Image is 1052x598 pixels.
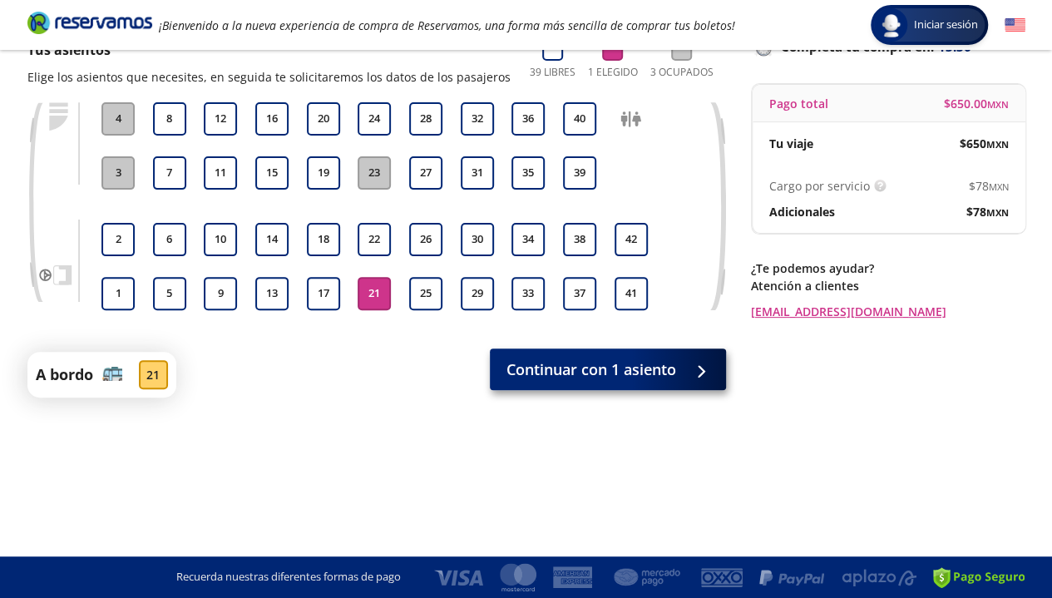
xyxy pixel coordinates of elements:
a: [EMAIL_ADDRESS][DOMAIN_NAME] [751,303,1025,320]
button: 17 [307,277,340,310]
button: 20 [307,102,340,136]
button: 8 [153,102,186,136]
button: 32 [461,102,494,136]
button: English [1005,15,1025,36]
button: 28 [409,102,442,136]
button: 29 [461,277,494,310]
button: 5 [153,277,186,310]
button: 18 [307,223,340,256]
button: 34 [511,223,545,256]
button: 19 [307,156,340,190]
button: 37 [563,277,596,310]
p: 3 Ocupados [650,65,714,80]
small: MXN [986,138,1009,151]
p: Recuerda nuestras diferentes formas de pago [176,569,401,586]
small: MXN [987,98,1009,111]
p: Pago total [769,95,828,112]
button: 9 [204,277,237,310]
button: 12 [204,102,237,136]
button: 35 [511,156,545,190]
button: 21 [358,277,391,310]
button: 27 [409,156,442,190]
button: 16 [255,102,289,136]
span: $ 78 [969,177,1009,195]
p: Cargo por servicio [769,177,870,195]
i: Brand Logo [27,10,152,35]
button: Continuar con 1 asiento [490,348,726,390]
button: 42 [615,223,648,256]
button: 4 [101,102,135,136]
button: 14 [255,223,289,256]
p: ¿Te podemos ayudar? [751,259,1025,277]
button: 24 [358,102,391,136]
button: 38 [563,223,596,256]
p: Tu viaje [769,135,813,152]
em: ¡Bienvenido a la nueva experiencia de compra de Reservamos, una forma más sencilla de comprar tus... [159,17,735,33]
span: $ 650.00 [944,95,1009,112]
p: 39 Libres [530,65,575,80]
span: Iniciar sesión [907,17,985,33]
button: 6 [153,223,186,256]
p: 1 Elegido [588,65,638,80]
p: A bordo [36,363,93,386]
button: 3 [101,156,135,190]
button: 40 [563,102,596,136]
div: 21 [139,360,168,389]
button: 36 [511,102,545,136]
p: Atención a clientes [751,277,1025,294]
button: 33 [511,277,545,310]
p: Adicionales [769,203,835,220]
button: 2 [101,223,135,256]
button: 7 [153,156,186,190]
button: 11 [204,156,237,190]
button: 13 [255,277,289,310]
button: 1 [101,277,135,310]
button: 31 [461,156,494,190]
span: $ 78 [966,203,1009,220]
button: 26 [409,223,442,256]
a: Brand Logo [27,10,152,40]
button: 23 [358,156,391,190]
span: $ 650 [960,135,1009,152]
button: 39 [563,156,596,190]
p: Elige los asientos que necesites, en seguida te solicitaremos los datos de los pasajeros [27,68,511,86]
button: 41 [615,277,648,310]
button: 10 [204,223,237,256]
button: 15 [255,156,289,190]
button: 22 [358,223,391,256]
button: 30 [461,223,494,256]
button: 25 [409,277,442,310]
span: Continuar con 1 asiento [506,358,676,381]
small: MXN [986,206,1009,219]
p: Tus asientos [27,40,511,60]
small: MXN [989,180,1009,193]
